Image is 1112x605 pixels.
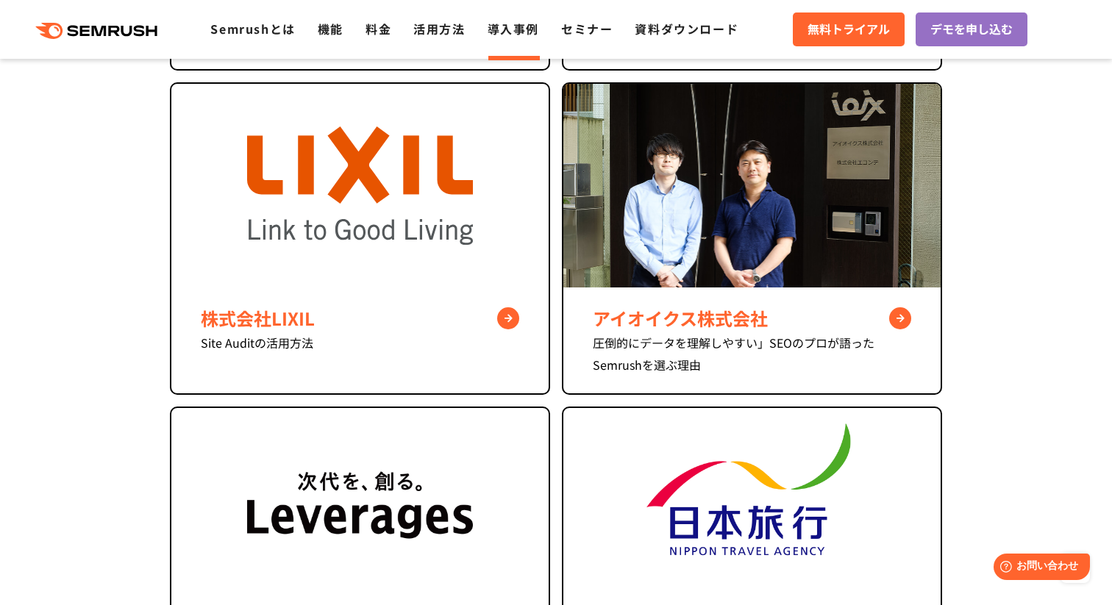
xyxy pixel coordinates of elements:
a: 機能 [318,20,343,37]
div: 株式会社LIXIL [201,305,519,332]
a: 活用方法 [413,20,465,37]
iframe: Help widget launcher [981,548,1096,589]
a: 導入事例 [488,20,539,37]
a: component アイオイクス株式会社 圧倒的にデータを理解しやすい」SEOのプロが語ったSemrushを選ぶ理由 [562,82,942,395]
div: 圧倒的にデータを理解しやすい」SEOのプロが語ったSemrushを選ぶ理由 [593,332,911,376]
a: 無料トライアル [793,12,905,46]
a: LIXIL 株式会社LIXIL Site Auditの活用方法 [170,82,550,395]
div: アイオイクス株式会社 [593,305,911,332]
a: セミナー [561,20,613,37]
img: component [563,84,941,288]
span: 無料トライアル [808,20,890,39]
span: デモを申し込む [930,20,1013,39]
a: 資料ダウンロード [635,20,738,37]
div: Site Auditの活用方法 [201,332,519,354]
a: Semrushとは [210,20,295,37]
img: LIXIL [247,84,474,287]
a: 料金 [366,20,391,37]
a: デモを申し込む [916,12,1027,46]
